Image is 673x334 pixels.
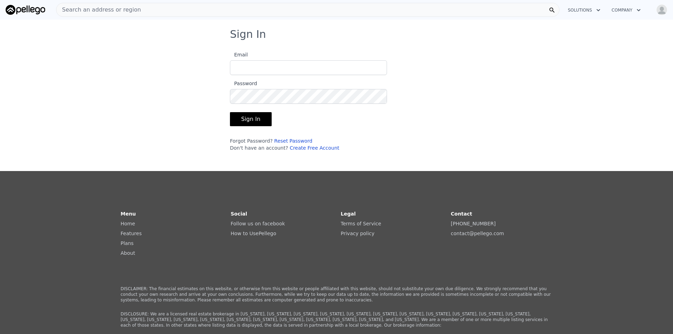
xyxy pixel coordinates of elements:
[290,145,339,151] a: Create Free Account
[231,221,285,226] a: Follow us on facebook
[451,211,472,217] strong: Contact
[6,5,45,15] img: Pellego
[121,286,552,303] p: DISCLAIMER: The financial estimates on this website, or otherwise from this website or people aff...
[656,4,667,15] img: avatar
[451,221,496,226] a: [PHONE_NUMBER]
[231,211,247,217] strong: Social
[121,231,142,236] a: Features
[230,137,387,151] div: Forgot Password? Don't have an account?
[341,211,356,217] strong: Legal
[121,250,135,256] a: About
[230,52,248,57] span: Email
[231,231,276,236] a: How to UsePellego
[230,81,257,86] span: Password
[274,138,312,144] a: Reset Password
[121,240,134,246] a: Plans
[121,221,135,226] a: Home
[451,231,504,236] a: contact@pellego.com
[341,221,381,226] a: Terms of Service
[230,28,443,41] h3: Sign In
[121,211,136,217] strong: Menu
[562,4,606,16] button: Solutions
[121,311,552,328] p: DISCLOSURE: We are a licensed real estate brokerage in [US_STATE], [US_STATE], [US_STATE], [US_ST...
[56,6,141,14] span: Search an address or region
[606,4,646,16] button: Company
[341,231,374,236] a: Privacy policy
[230,112,272,126] button: Sign In
[230,89,387,104] input: Password
[230,60,387,75] input: Email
